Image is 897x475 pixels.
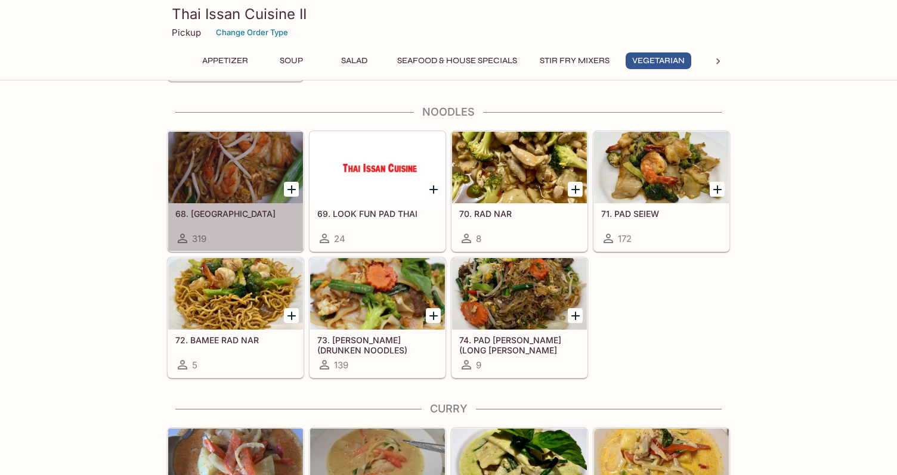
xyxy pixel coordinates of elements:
button: Add 68. PAD THAI [284,182,299,197]
button: Add 71. PAD SEIEW [710,182,725,197]
button: Change Order Type [211,23,293,42]
button: Seafood & House Specials [391,52,524,69]
a: 70. RAD NAR8 [451,131,587,252]
h5: 71. PAD SEIEW [601,209,722,219]
h5: 68. [GEOGRAPHIC_DATA] [175,209,296,219]
button: Appetizer [196,52,255,69]
div: 73. KEE MAO (DRUNKEN NOODLES) [310,258,445,330]
span: 319 [192,233,206,244]
div: 70. RAD NAR [452,132,587,203]
a: 73. [PERSON_NAME] (DRUNKEN NOODLES)139 [310,257,446,378]
button: Vegetarian [626,52,691,69]
button: Add 69. LOOK FUN PAD THAI [426,182,441,197]
h3: Thai Issan Cuisine II [172,5,725,23]
span: 24 [334,233,345,244]
h4: Curry [167,402,730,415]
button: Noodles [701,52,754,69]
button: Add 70. RAD NAR [568,182,583,197]
a: 71. PAD SEIEW172 [593,131,729,252]
h5: 73. [PERSON_NAME] (DRUNKEN NOODLES) [317,335,438,355]
a: 72. BAMEE RAD NAR5 [168,257,304,378]
div: 72. BAMEE RAD NAR [168,258,303,330]
div: 74. PAD WOON SEN (LONG RICE NOODLE) [452,258,587,330]
button: Add 72. BAMEE RAD NAR [284,308,299,323]
h5: 74. PAD [PERSON_NAME] (LONG [PERSON_NAME] NOODLE) [459,335,580,355]
h5: 69. LOOK FUN PAD THAI [317,209,438,219]
div: 68. PAD THAI [168,132,303,203]
span: 139 [334,359,348,371]
span: 9 [476,359,481,371]
span: 8 [476,233,481,244]
button: Salad [327,52,381,69]
a: 69. LOOK FUN PAD THAI24 [310,131,446,252]
button: Soup [264,52,318,69]
h4: Noodles [167,105,730,119]
h5: 72. BAMEE RAD NAR [175,335,296,345]
a: 74. PAD [PERSON_NAME] (LONG [PERSON_NAME] NOODLE)9 [451,257,587,378]
button: Stir Fry Mixers [533,52,616,69]
h5: 70. RAD NAR [459,209,580,219]
p: Pickup [172,27,201,38]
a: 68. [GEOGRAPHIC_DATA]319 [168,131,304,252]
button: Add 73. KEE MAO (DRUNKEN NOODLES) [426,308,441,323]
div: 69. LOOK FUN PAD THAI [310,132,445,203]
button: Add 74. PAD WOON SEN (LONG RICE NOODLE) [568,308,583,323]
span: 5 [192,359,197,371]
span: 172 [618,233,632,244]
div: 71. PAD SEIEW [594,132,729,203]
